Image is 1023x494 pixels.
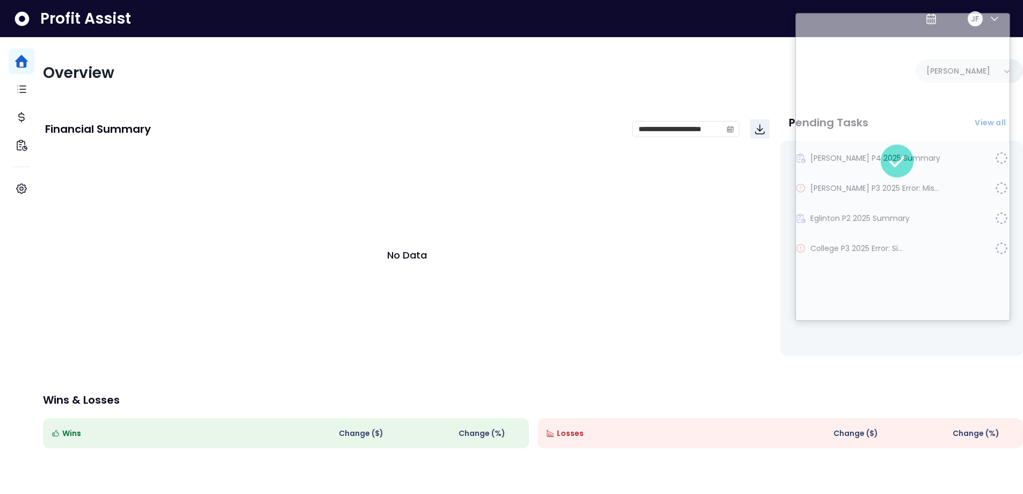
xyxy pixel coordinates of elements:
[387,248,427,262] p: No Data
[750,119,770,139] button: Download
[40,9,131,28] span: Profit Assist
[43,62,114,83] span: Overview
[833,428,878,439] span: Change ( $ )
[43,395,1023,405] p: Wins & Losses
[62,428,81,439] span: Wins
[557,428,584,439] span: Losses
[727,125,734,133] svg: calendar
[789,117,868,128] p: Pending Tasks
[459,428,505,439] span: Change (%)
[45,124,151,134] p: Financial Summary
[880,144,928,178] span: Success
[339,428,383,439] span: Change ( $ )
[953,428,999,439] span: Change (%)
